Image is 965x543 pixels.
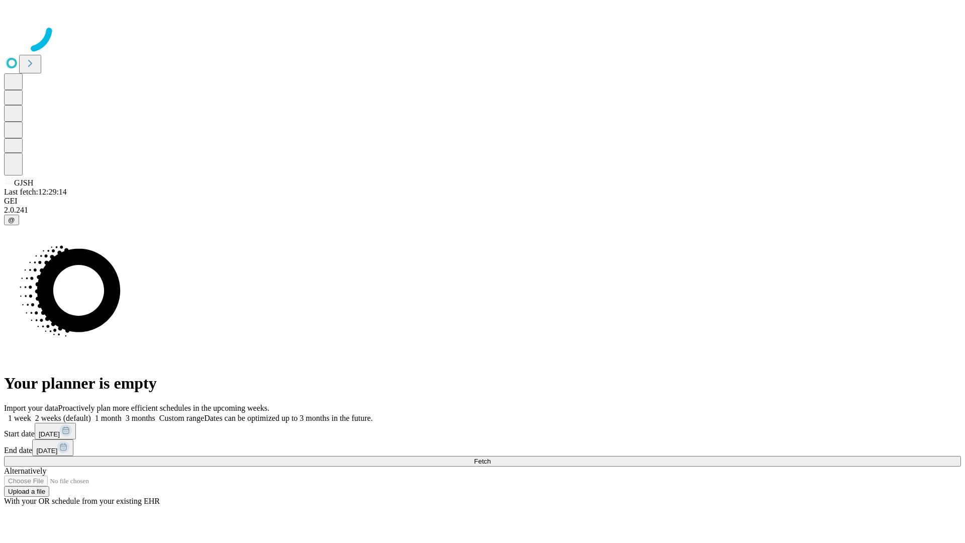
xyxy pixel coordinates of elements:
[32,439,73,456] button: [DATE]
[4,188,67,196] span: Last fetch: 12:29:14
[58,404,269,412] span: Proactively plan more efficient schedules in the upcoming weeks.
[35,414,91,422] span: 2 weeks (default)
[4,456,961,467] button: Fetch
[14,178,33,187] span: GJSH
[159,414,204,422] span: Custom range
[4,439,961,456] div: End date
[35,423,76,439] button: [DATE]
[36,447,57,455] span: [DATE]
[4,423,961,439] div: Start date
[4,215,19,225] button: @
[95,414,122,422] span: 1 month
[4,206,961,215] div: 2.0.241
[8,414,31,422] span: 1 week
[8,216,15,224] span: @
[4,404,58,412] span: Import your data
[126,414,155,422] span: 3 months
[4,197,961,206] div: GEI
[4,467,46,475] span: Alternatively
[4,497,160,505] span: With your OR schedule from your existing EHR
[39,430,60,438] span: [DATE]
[4,486,49,497] button: Upload a file
[4,374,961,393] h1: Your planner is empty
[474,458,491,465] span: Fetch
[204,414,372,422] span: Dates can be optimized up to 3 months in the future.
